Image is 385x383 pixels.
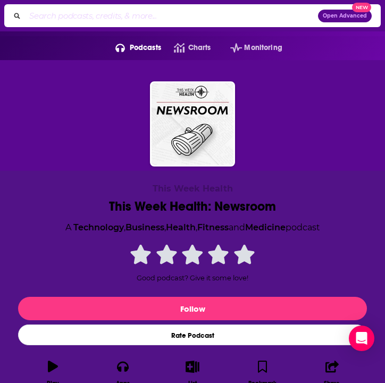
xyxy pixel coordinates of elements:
span: and [229,222,245,232]
div: Rate Podcast [18,324,367,345]
span: Monitoring [244,40,282,55]
span: , [196,222,197,232]
div: A podcast [65,221,320,235]
span: Charts [188,40,211,55]
a: Technology [73,222,124,232]
div: Open Intercom Messenger [349,326,374,351]
a: Health [166,222,196,232]
button: Follow [18,297,367,320]
button: open menu [217,39,282,56]
a: Fitness [197,222,229,232]
a: Business [125,222,164,232]
span: This Week Health [153,184,233,194]
button: open menu [103,39,161,56]
span: , [124,222,125,232]
span: New [352,3,371,13]
a: Medicine [245,222,286,232]
input: Search podcasts, credits, & more... [25,7,318,24]
span: Good podcast? Give it some love! [137,274,248,282]
img: This Week Health: Newsroom [152,83,233,165]
a: Charts [161,39,211,56]
div: Search podcasts, credits, & more... [4,4,381,27]
span: Podcasts [130,40,161,55]
div: Good podcast? Give it some love! [113,243,272,282]
span: , [164,222,166,232]
button: Open AdvancedNew [318,10,372,22]
span: Open Advanced [323,13,367,19]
